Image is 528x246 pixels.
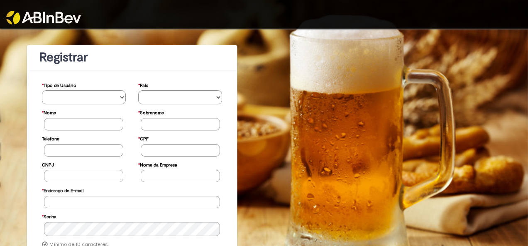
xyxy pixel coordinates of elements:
label: CPF [138,132,149,144]
label: CNPJ [42,158,54,170]
img: ABInbev-white.png [6,11,81,24]
label: Nome [42,106,56,118]
label: Telefone [42,132,59,144]
label: Senha [42,210,56,222]
label: Nome da Empresa [138,158,177,170]
label: Tipo de Usuário [42,79,76,91]
label: País [138,79,148,91]
h1: Registrar [39,51,225,64]
label: Sobrenome [138,106,164,118]
label: Endereço de E-mail [42,184,83,196]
